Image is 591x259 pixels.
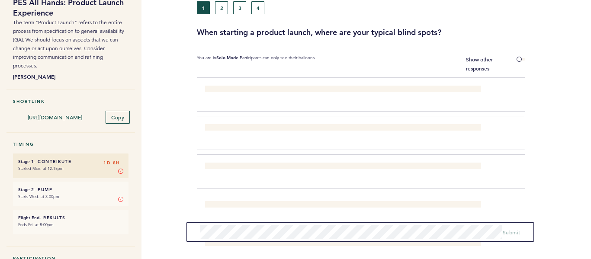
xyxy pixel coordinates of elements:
[18,187,123,192] h6: - Pump
[197,1,210,14] button: 1
[13,141,128,147] h5: Timing
[18,222,54,227] time: Ends Fri. at 8:00pm
[215,1,228,14] button: 2
[205,163,386,170] span: The reason why a Product Brief isn't created for every new feature or product.
[503,229,520,236] span: Submit
[205,202,312,209] span: Date shifts not being communicated properly.
[18,187,34,192] small: Stage 2
[18,215,39,221] small: Flight End
[13,72,128,81] b: [PERSON_NAME]
[197,55,316,73] p: You are in Participants can only see their balloons.
[205,125,418,132] span: Having to research and look through the spec as CORE tends to be left out on a lot of them.
[111,114,124,121] span: Copy
[205,86,306,93] span: What the GA date is and why it was chosen.
[233,1,246,14] button: 3
[466,56,493,72] span: Show other responses
[251,1,264,14] button: 4
[13,19,124,69] span: The term "Product Launch" refers to the entire process from specification to general availability...
[216,55,240,61] b: Solo Mode.
[13,99,128,104] h5: Shortlink
[205,240,423,247] span: Why the product/feature was developed, and what exactly we are trying to accomplish with it.
[18,194,59,199] time: Starts Wed. at 8:00pm
[18,215,123,221] h6: - Results
[197,27,585,38] h3: When starting a product launch, where are your typical blind spots?
[106,111,130,124] button: Copy
[18,159,123,164] h6: - Contribute
[103,159,120,167] span: 1D 8H
[18,166,64,171] time: Started Mon. at 12:15pm
[503,228,520,237] button: Submit
[18,159,34,164] small: Stage 1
